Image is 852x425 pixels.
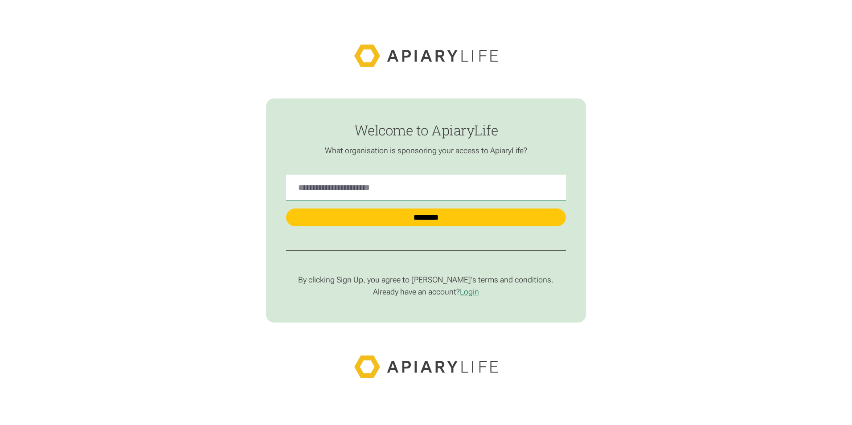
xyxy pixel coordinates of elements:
form: find-employer [266,98,586,323]
p: Already have an account? [286,287,566,297]
p: What organisation is sponsoring your access to ApiaryLife? [286,146,566,155]
a: Login [460,287,479,296]
p: By clicking Sign Up, you agree to [PERSON_NAME]’s terms and conditions. [286,275,566,285]
h1: Welcome to ApiaryLife [286,123,566,138]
